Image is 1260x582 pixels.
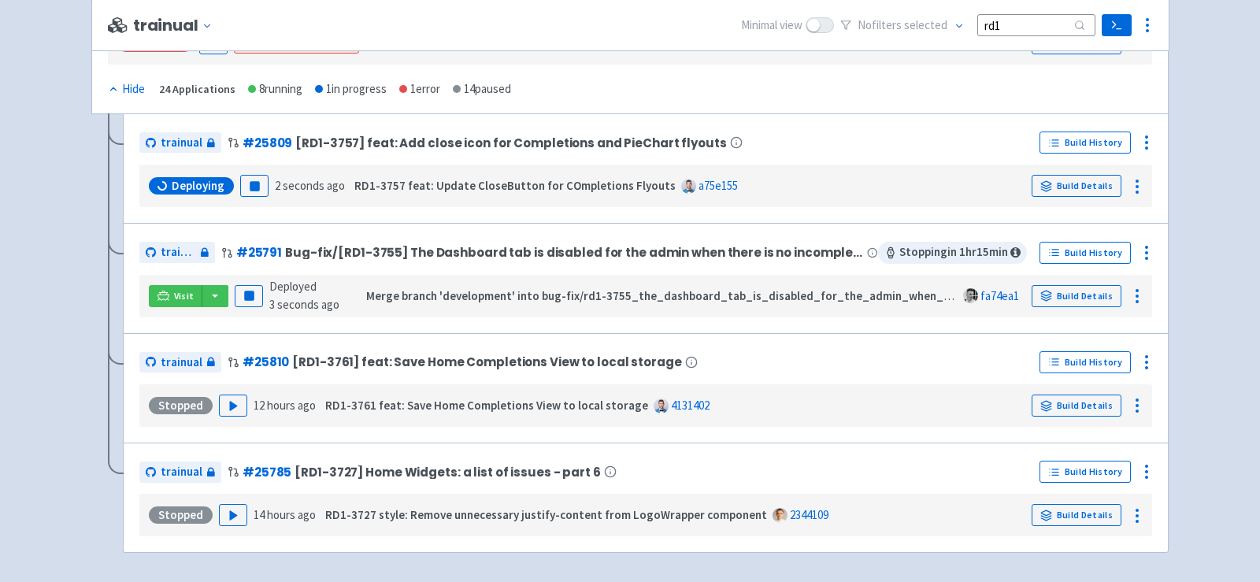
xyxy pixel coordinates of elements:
time: 14 hours ago [254,507,316,522]
span: trainual [161,463,202,481]
a: Build History [1039,242,1131,264]
button: Play [219,395,247,417]
a: 2344109 [790,507,828,522]
button: trainual [133,17,219,35]
div: 1 in progress [315,80,387,98]
a: trainual [139,132,221,154]
button: Pause [240,175,269,197]
button: Pause [235,285,263,307]
button: Play [219,504,247,526]
div: 24 Applications [159,80,235,98]
span: Visit [174,290,195,302]
span: trainual [161,354,202,372]
span: Minimal view [741,17,802,35]
a: fa74ea1 [980,288,1019,303]
div: Stopped [149,397,213,414]
span: Deploying [172,178,224,194]
span: [RD1-3727] Home Widgets: a list of issues - part 6 [295,465,600,479]
div: Stopped [149,506,213,524]
div: 8 running [248,80,302,98]
a: Build Details [1032,285,1121,307]
a: Build History [1039,351,1131,373]
time: 12 hours ago [254,398,316,413]
a: Build History [1039,132,1131,154]
button: Hide [108,80,146,98]
div: Hide [108,80,145,98]
span: No filter s [858,17,947,35]
strong: RD1-3727 style: Remove unnecessary justify-content from LogoWrapper component [325,507,767,522]
a: trainual [139,462,221,483]
span: Bug-fix/[RD1-3755] The Dashboard tab is disabled for the admin when there is no incomplete Setup ... [285,246,864,259]
strong: RD1-3757 feat: Update CloseButton for COmpletions Flyouts [354,178,676,193]
a: trainual [139,352,221,373]
div: 1 error [399,80,440,98]
strong: RD1-3761 feat: Save Home Completions View to local storage [325,398,648,413]
time: 3 seconds ago [269,297,339,312]
a: #25810 [243,354,289,370]
time: 2 seconds ago [275,178,345,193]
a: Build History [1039,461,1131,483]
span: trainual [161,243,196,261]
span: [RD1-3757] feat: Add close icon for Completions and PieChart flyouts [295,136,726,150]
a: trainual [139,242,215,263]
a: Build Details [1032,504,1121,526]
a: #25785 [243,464,291,480]
input: Search... [977,14,1095,35]
span: [RD1-3761] feat: Save Home Completions View to local storage [292,355,681,369]
span: selected [904,17,947,32]
a: Build Details [1032,175,1121,197]
span: trainual [161,134,202,152]
a: Visit [149,285,202,307]
a: Build Details [1032,395,1121,417]
span: Stopping in 1 hr 15 min [878,242,1027,264]
a: a75e155 [699,178,738,193]
a: 4131402 [671,398,710,413]
span: Deployed [269,279,339,312]
a: Terminal [1102,14,1131,36]
a: #25809 [243,135,292,151]
a: #25791 [236,244,282,261]
strong: Merge branch 'development' into bug-fix/rd1-3755_the_dashboard_tab_is_disabled_for_the_admin_when... [366,288,1103,303]
div: 14 paused [453,80,511,98]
